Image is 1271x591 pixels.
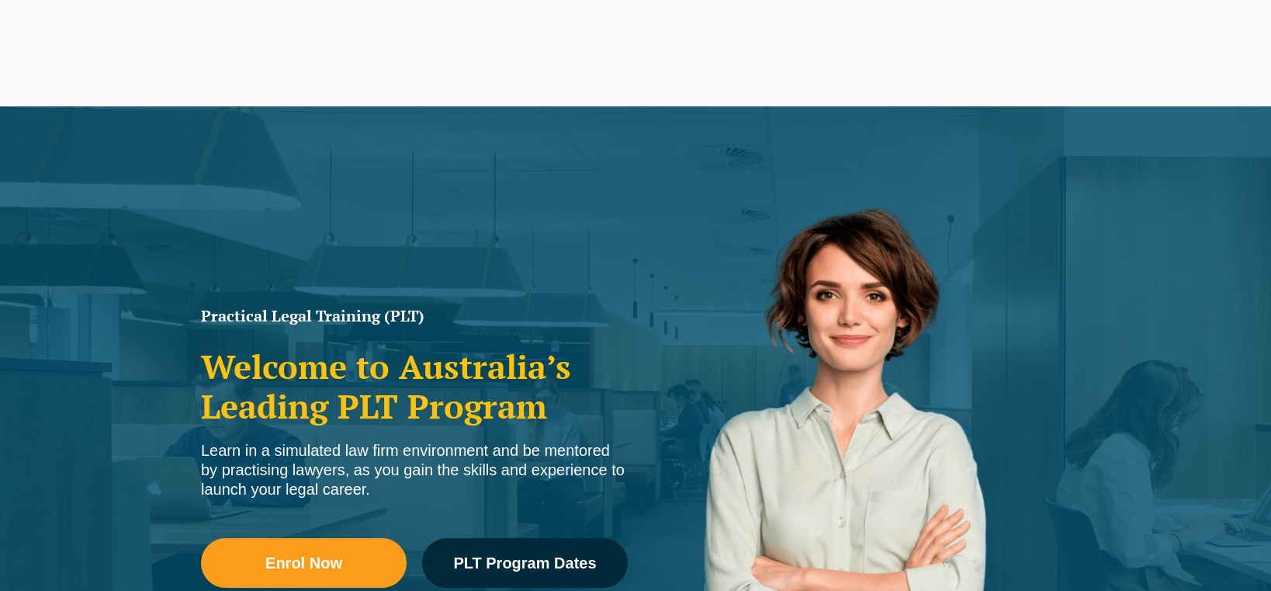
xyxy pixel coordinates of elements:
[201,308,628,324] h1: Practical Legal Training (PLT)
[201,347,628,426] h2: Welcome to Australia’s Leading PLT Program
[422,538,628,588] a: PLT Program Dates
[201,538,407,588] a: Enrol Now
[201,441,628,499] div: Learn in a simulated law firm environment and be mentored by practising lawyers, as you gain the ...
[265,555,342,571] span: Enrol Now
[453,555,596,571] span: PLT Program Dates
